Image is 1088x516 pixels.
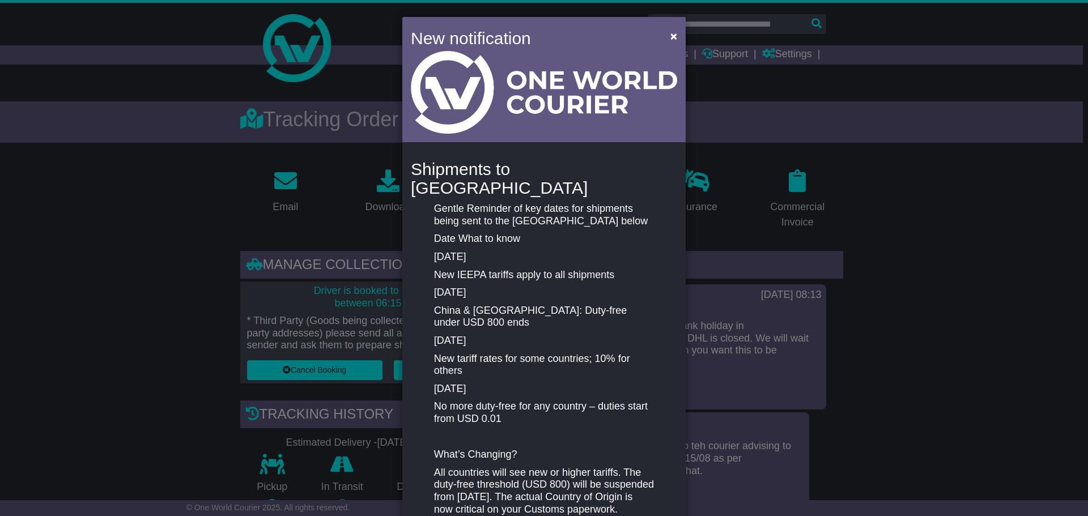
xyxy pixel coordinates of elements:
[434,383,654,395] p: [DATE]
[434,400,654,425] p: No more duty-free for any country – duties start from USD 0.01
[411,51,677,134] img: Light
[434,287,654,299] p: [DATE]
[434,251,654,263] p: [DATE]
[434,353,654,377] p: New tariff rates for some countries; 10% for others
[665,24,683,48] button: Close
[434,203,654,227] p: Gentle Reminder of key dates for shipments being sent to the [GEOGRAPHIC_DATA] below
[434,335,654,347] p: [DATE]
[411,25,654,51] h4: New notification
[411,160,677,197] h4: Shipments to [GEOGRAPHIC_DATA]
[434,449,654,461] p: What’s Changing?
[434,305,654,329] p: China & [GEOGRAPHIC_DATA]: Duty-free under USD 800 ends
[434,233,654,245] p: Date What to know
[434,467,654,515] p: All countries will see new or higher tariffs. The duty-free threshold (USD 800) will be suspended...
[670,29,677,42] span: ×
[434,269,654,282] p: New IEEPA tariffs apply to all shipments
